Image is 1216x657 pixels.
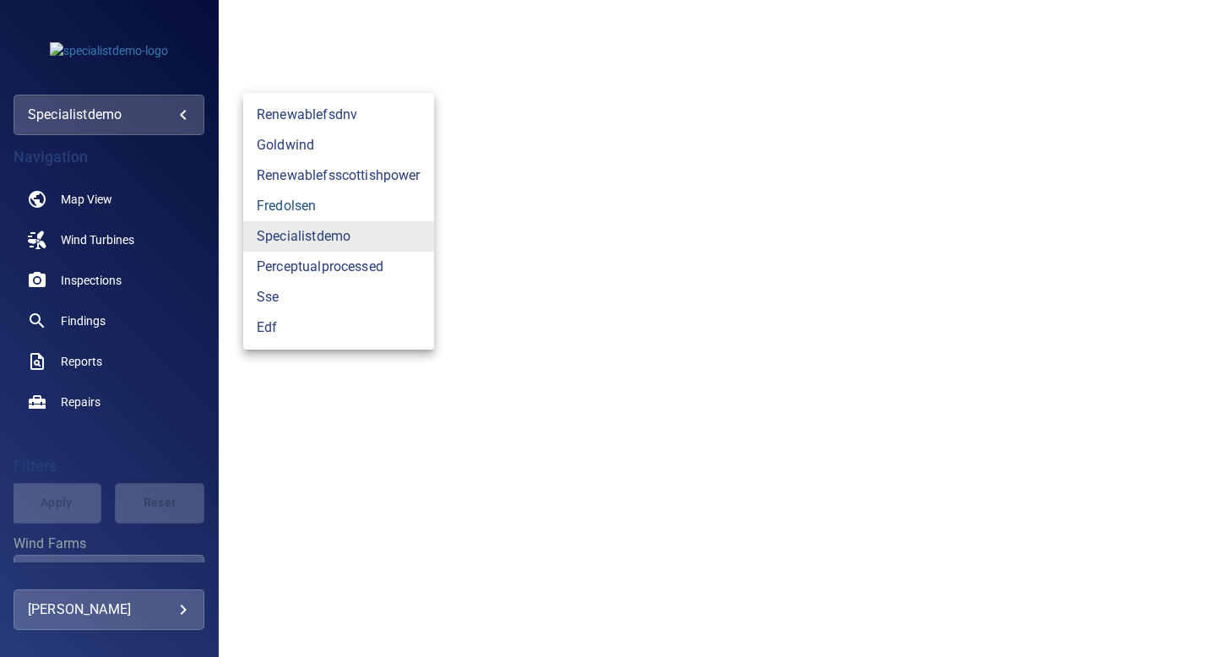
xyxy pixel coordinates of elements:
[243,191,434,221] a: fredolsen
[243,252,434,282] a: perceptualprocessed
[243,130,434,160] a: goldwind
[243,312,434,343] a: edf
[243,282,434,312] a: sse
[243,160,434,191] a: renewablefsscottishpower
[243,221,434,252] a: specialistdemo
[243,100,434,130] a: renewablefsdnv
